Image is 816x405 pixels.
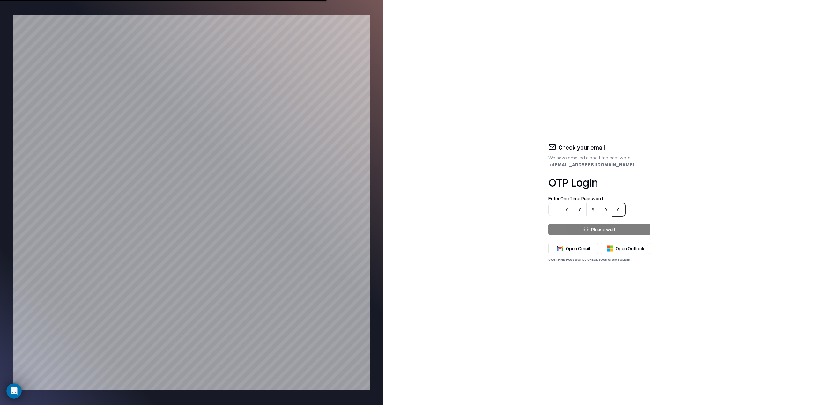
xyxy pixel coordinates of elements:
button: Open Gmail [548,243,598,254]
h2: Check your email [559,143,605,152]
h1: OTP Login [548,176,650,188]
button: Open Outlook [601,243,650,254]
iframe: Intercom live chat [6,383,22,399]
b: [EMAIL_ADDRESS][DOMAIN_NAME] [553,161,634,167]
div: We have emailed a one time password to [548,154,650,168]
div: Cant find password? check your spam folder [548,257,650,262]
